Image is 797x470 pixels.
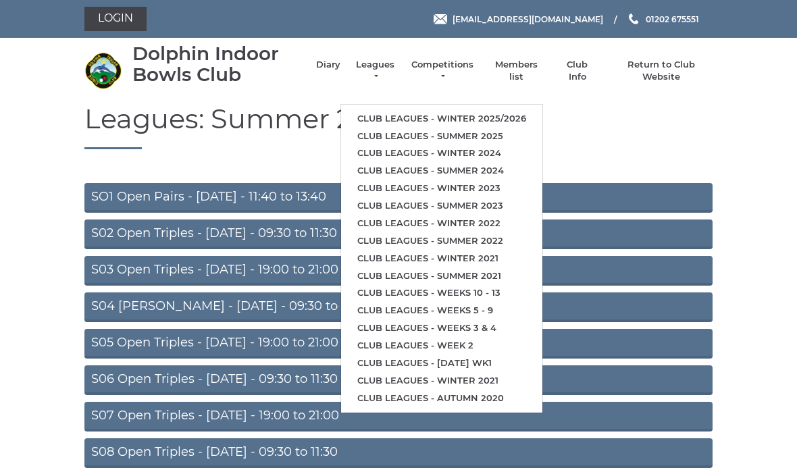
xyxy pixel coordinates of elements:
[341,355,542,372] a: Club leagues - [DATE] wk1
[84,7,147,31] a: Login
[453,14,603,24] span: [EMAIL_ADDRESS][DOMAIN_NAME]
[341,390,542,407] a: Club leagues - Autumn 2020
[629,14,638,24] img: Phone us
[434,14,447,24] img: Email
[410,59,475,83] a: Competitions
[341,145,542,162] a: Club leagues - Winter 2024
[341,302,542,319] a: Club leagues - Weeks 5 - 9
[84,329,713,359] a: S05 Open Triples - [DATE] - 19:00 to 21:00
[341,284,542,302] a: Club leagues - Weeks 10 - 13
[341,372,542,390] a: Club leagues - Winter 2021
[84,183,713,213] a: SO1 Open Pairs - [DATE] - 11:40 to 13:40
[341,337,542,355] a: Club leagues - Week 2
[84,256,713,286] a: S03 Open Triples - [DATE] - 19:00 to 21:00
[341,267,542,285] a: Club leagues - Summer 2021
[646,14,699,24] span: 01202 675551
[84,104,713,149] h1: Leagues: Summer 2025
[627,13,699,26] a: Phone us 01202 675551
[434,13,603,26] a: Email [EMAIL_ADDRESS][DOMAIN_NAME]
[354,59,396,83] a: Leagues
[341,162,542,180] a: Club leagues - Summer 2024
[84,52,122,89] img: Dolphin Indoor Bowls Club
[341,110,542,128] a: Club leagues - Winter 2025/2026
[341,215,542,232] a: Club leagues - Winter 2022
[84,438,713,468] a: S08 Open Triples - [DATE] - 09:30 to 11:30
[84,292,713,322] a: S04 [PERSON_NAME] - [DATE] - 09:30 to 11:30
[341,180,542,197] a: Club leagues - Winter 2023
[611,59,713,83] a: Return to Club Website
[558,59,597,83] a: Club Info
[341,319,542,337] a: Club leagues - Weeks 3 & 4
[84,402,713,432] a: S07 Open Triples - [DATE] - 19:00 to 21:00
[84,219,713,249] a: S02 Open Triples - [DATE] - 09:30 to 11:30
[340,104,543,413] ul: Leagues
[488,59,544,83] a: Members list
[341,197,542,215] a: Club leagues - Summer 2023
[132,43,303,85] div: Dolphin Indoor Bowls Club
[341,250,542,267] a: Club leagues - Winter 2021
[341,128,542,145] a: Club leagues - Summer 2025
[84,365,713,395] a: S06 Open Triples - [DATE] - 09:30 to 11:30
[341,232,542,250] a: Club leagues - Summer 2022
[316,59,340,71] a: Diary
